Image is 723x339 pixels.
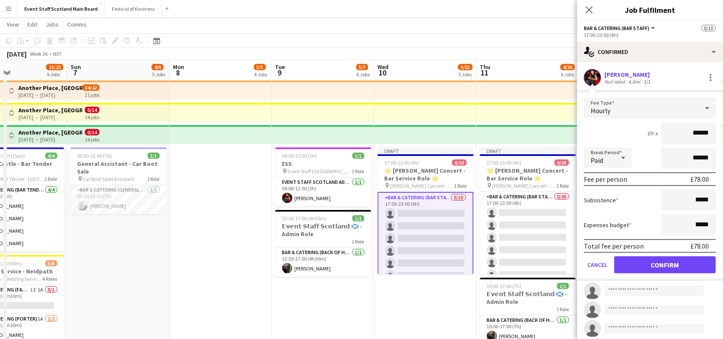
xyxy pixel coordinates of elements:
span: 34/42 [82,84,99,91]
span: 4 Roles [43,276,57,282]
app-job-card: Draft17:00-23:00 (6h)0/10🌟 [PERSON_NAME] Concert - Bar Service Role 🌟 [PERSON_NAME] Concert - P&J... [378,147,474,274]
app-job-card: 12:30-17:00 (4h30m)1/1𝗘𝘃𝗲𝗻𝘁 𝗦𝘁𝗮𝗳𝗳 𝗦𝗰𝗼𝘁𝗹𝗮𝗻𝗱 🏴󠁧󠁢󠁳󠁣󠁴󠁿 - Admin Role1 RoleBar & Catering (Back of Hous... [275,210,371,277]
div: 5 Jobs [152,71,165,78]
h3: General Assistant - Car Boot Sale [71,160,167,175]
div: Confirmed [577,42,723,62]
span: 4/4 [45,153,57,159]
span: 5/8 [45,260,57,267]
span: 0/20 [555,159,569,166]
span: 10 [376,68,389,78]
app-card-role: Bar & Catering (General Assistant Staff)1/105:00-12:00 (7h)[PERSON_NAME] [71,185,167,214]
a: Comms [64,19,90,30]
span: 09:00-12:00 (3h) [282,153,317,159]
div: 6 Jobs [357,71,370,78]
span: 0/14 [85,129,99,135]
div: 17:00-23:00 (6h) [584,32,716,38]
div: 14 jobs [85,135,99,143]
span: 9 [274,68,285,78]
label: Expenses budget [584,221,632,229]
span: 1 Role [352,168,364,174]
span: 1/1 [353,215,364,222]
span: 05:00-12:00 (7h) [78,153,112,159]
label: Subsistence [584,196,619,204]
span: Comms [67,21,87,28]
a: Jobs [42,19,62,30]
span: 8 [172,68,184,78]
span: 0/10 [702,25,716,31]
span: Thu [480,63,491,71]
span: 10:00-17:00 (7h) [487,283,522,289]
span: Car Boot Sales Assistant [83,176,135,182]
span: 1 Role [454,183,467,189]
div: 9 Jobs [47,71,63,78]
span: Wed [378,63,389,71]
h3: Another Place, [GEOGRAPHIC_DATA] - Front of House [18,129,82,136]
span: 1/1 [557,283,569,289]
a: View [3,19,22,30]
h3: Job Fulfilment [577,4,723,15]
span: 1 Role [557,183,569,189]
a: Edit [24,19,41,30]
h3: 𝗘𝘃𝗲𝗻𝘁 𝗦𝘁𝗮𝗳𝗳 𝗦𝗰𝗼𝘁𝗹𝗮𝗻𝗱 🏴󠁧󠁢󠁳󠁣󠁴󠁿 - Admin Role [480,290,576,306]
app-card-role: Bar & Catering (Bar Staff)0/1017:00-23:00 (6h) [378,192,474,335]
span: 4/6 [152,64,164,70]
div: [DATE] → [DATE] [18,136,82,143]
span: 4/26 [561,64,575,70]
div: BST [53,51,62,57]
span: 1/1 [148,153,160,159]
span: 15/23 [46,64,63,70]
span: 17:00-23:00 (6h) [385,159,419,166]
div: [PERSON_NAME] [605,71,653,78]
app-job-card: 05:00-12:00 (7h)1/1General Assistant - Car Boot Sale Car Boot Sales Assistant1 RoleBar & Catering... [71,147,167,214]
div: £78.00 [691,242,709,250]
div: [DATE] [7,50,27,58]
h3: 🌟 [PERSON_NAME] Concert - Bar Service Role 🌟 [378,167,474,182]
span: 17:00-23:00 (6h) [487,159,522,166]
button: Bar & Catering (Bar Staff) [584,25,657,31]
div: 14 jobs [85,113,99,120]
span: View [7,21,19,28]
div: Draft [378,147,474,154]
span: Event Staff [GEOGRAPHIC_DATA] - ESS [288,168,352,174]
h3: Another Place, [GEOGRAPHIC_DATA] - Front of House [18,84,82,92]
div: Draft [480,147,576,154]
h3: 🌟 [PERSON_NAME] Concert - Bar Service Role 🌟 [480,167,576,182]
div: Fee per person [584,175,627,183]
div: Total fee per person [584,242,644,250]
span: Sun [71,63,81,71]
div: 6h x [648,129,658,137]
span: Mon [173,63,184,71]
h3: 𝗘𝘃𝗲𝗻𝘁 𝗦𝘁𝗮𝗳𝗳 𝗦𝗰𝗼𝘁𝗹𝗮𝗻𝗱 🏴󠁧󠁢󠁳󠁣󠁴󠁿 - Admin Role [275,222,371,238]
div: 09:00-12:00 (3h)1/1ESS Event Staff [GEOGRAPHIC_DATA] - ESS1 RoleEVENT STAFF SCOTLAND ADMIN ROLE1/... [275,147,371,207]
h3: ESS [275,160,371,168]
span: Jobs [46,21,59,28]
app-job-card: Draft17:00-23:00 (6h)0/20🌟 [PERSON_NAME] Concert - Bar Service Role 🌟 [PERSON_NAME] Concert - P&J... [480,147,576,274]
span: 12:30-17:00 (4h30m) [282,215,327,222]
div: 5 Jobs [459,71,472,78]
div: [DATE] → [DATE] [18,114,82,120]
span: 0/14 [85,107,99,113]
span: 5/7 [356,64,368,70]
span: 1 Role [557,306,569,312]
div: Not rated [605,78,627,85]
div: 21 jobs [85,91,99,98]
span: Edit [27,21,37,28]
button: Event Staff Scotland Main Board [18,0,105,17]
div: £78.00 [691,175,709,183]
span: [PERSON_NAME] Concert - P&J Live [493,183,557,189]
app-skills-label: 1/1 [644,78,651,85]
span: Hourly [591,106,611,115]
app-card-role: Bar & Catering (Back of House)1/112:30-17:00 (4h30m)[PERSON_NAME] [275,248,371,277]
div: 6 Jobs [561,71,575,78]
span: 3/5 [254,64,266,70]
span: 7 [69,68,81,78]
span: 1 Role [147,176,160,182]
span: Bar & Catering (Bar Staff) [584,25,650,31]
span: 1 Role [45,176,57,182]
button: Festival of Kindness [105,0,162,17]
span: 1/1 [353,153,364,159]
